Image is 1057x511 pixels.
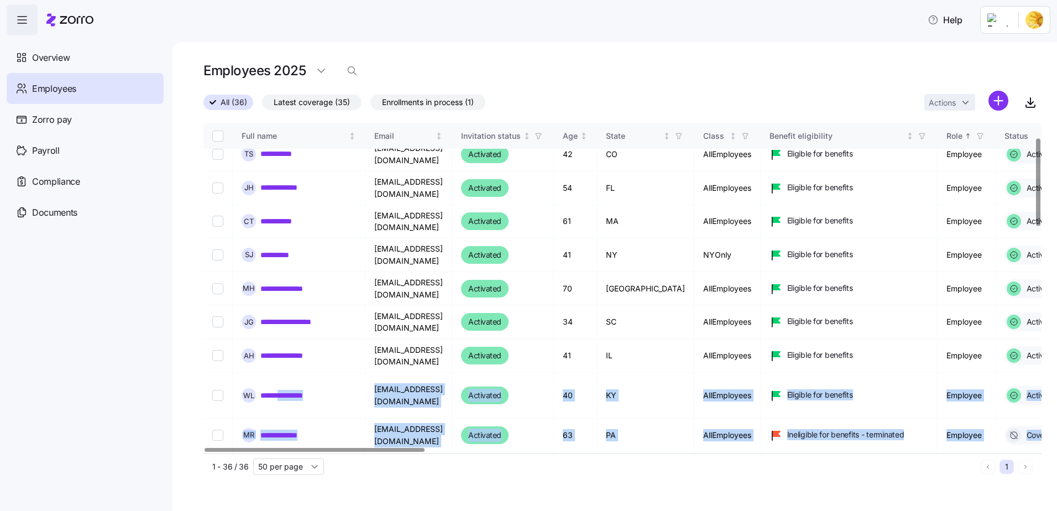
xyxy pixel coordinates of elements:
[938,138,996,171] td: Employee
[694,171,761,205] td: AllEmployees
[468,389,501,402] span: Activated
[554,205,597,238] td: 61
[382,95,474,109] span: Enrollments in process (1)
[7,166,164,197] a: Compliance
[938,171,996,205] td: Employee
[787,316,853,327] span: Eligible for benefits
[221,95,247,109] span: All (36)
[190,18,210,38] div: Close
[787,389,853,400] span: Eligible for benefits
[468,315,501,328] span: Activated
[554,305,597,339] td: 34
[435,132,443,140] div: Not sorted
[365,419,452,452] td: [EMAIL_ADDRESS][DOMAIN_NAME]
[597,123,694,149] th: StateNot sorted
[694,373,761,419] td: AllEmployees
[987,13,1009,27] img: Employer logo
[32,175,80,189] span: Compliance
[554,339,597,373] td: 41
[16,171,205,193] button: Search for help
[32,206,77,220] span: Documents
[554,238,597,272] td: 41
[597,373,694,419] td: KY
[365,205,452,238] td: [EMAIL_ADDRESS][DOMAIN_NAME]
[964,132,972,140] div: Sorted ascending
[365,123,452,149] th: EmailNot sorted
[23,234,185,257] div: What if I want help from an Enrollment Expert choosing a plan?
[242,130,347,142] div: Full name
[554,138,597,171] td: 42
[468,148,501,161] span: Activated
[22,97,199,116] p: How can we help?
[11,130,210,160] div: Send us a message
[554,123,597,149] th: AgeNot sorted
[787,148,853,159] span: Eligible for benefits
[1000,460,1014,474] button: 1
[16,262,205,282] div: QLE overview
[212,249,223,260] input: Select record 6
[929,99,956,107] span: Actions
[988,91,1008,111] svg: add icon
[16,230,205,262] div: What if I want help from an Enrollment Expert choosing a plan?
[694,205,761,238] td: AllEmployees
[703,130,728,142] div: Class
[452,123,554,149] th: Invitation statusNot sorted
[523,132,531,140] div: Not sorted
[597,138,694,171] td: CO
[468,181,501,195] span: Activated
[244,184,254,191] span: J H
[694,339,761,373] td: AllEmployees
[244,218,254,225] span: C T
[694,138,761,171] td: AllEmployees
[92,373,130,380] span: Messages
[365,138,452,171] td: [EMAIL_ADDRESS][DOMAIN_NAME]
[729,132,737,140] div: Not sorted
[981,460,995,474] button: Previous page
[23,202,185,225] div: How do I know if my initial premium was paid, or if I am set up with autopay?
[938,419,996,452] td: Employee
[175,373,193,380] span: Help
[906,132,914,140] div: Not sorted
[243,285,255,292] span: M H
[468,248,501,262] span: Activated
[554,171,597,205] td: 54
[23,176,90,188] span: Search for help
[212,316,223,327] input: Select record 8
[694,272,761,305] td: AllEmployees
[365,339,452,373] td: [EMAIL_ADDRESS][DOMAIN_NAME]
[7,42,164,73] a: Overview
[212,430,223,441] input: Select record 11
[461,130,521,142] div: Invitation status
[694,238,761,272] td: NYOnly
[787,350,853,361] span: Eligible for benefits
[22,21,88,39] img: logo
[597,171,694,205] td: FL
[938,238,996,272] td: Employee
[212,350,223,361] input: Select record 9
[23,266,185,278] div: QLE overview
[597,238,694,272] td: NY
[32,144,60,158] span: Payroll
[1018,460,1033,474] button: Next page
[694,419,761,452] td: AllEmployees
[374,130,433,142] div: Email
[554,272,597,305] td: 70
[203,62,306,79] h1: Employees 2025
[597,339,694,373] td: IL
[7,135,164,166] a: Payroll
[606,130,661,142] div: State
[244,352,254,359] span: A H
[770,130,904,142] div: Benefit eligibility
[274,95,350,109] span: Latest coverage (35)
[468,215,501,228] span: Activated
[468,429,501,442] span: Activated
[580,132,588,140] div: Not sorted
[365,171,452,205] td: [EMAIL_ADDRESS][DOMAIN_NAME]
[597,272,694,305] td: [GEOGRAPHIC_DATA]
[16,282,205,303] div: What is ICHRA?
[787,283,853,294] span: Eligible for benefits
[928,13,962,27] span: Help
[212,283,223,294] input: Select record 7
[148,345,221,389] button: Help
[938,305,996,339] td: Employee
